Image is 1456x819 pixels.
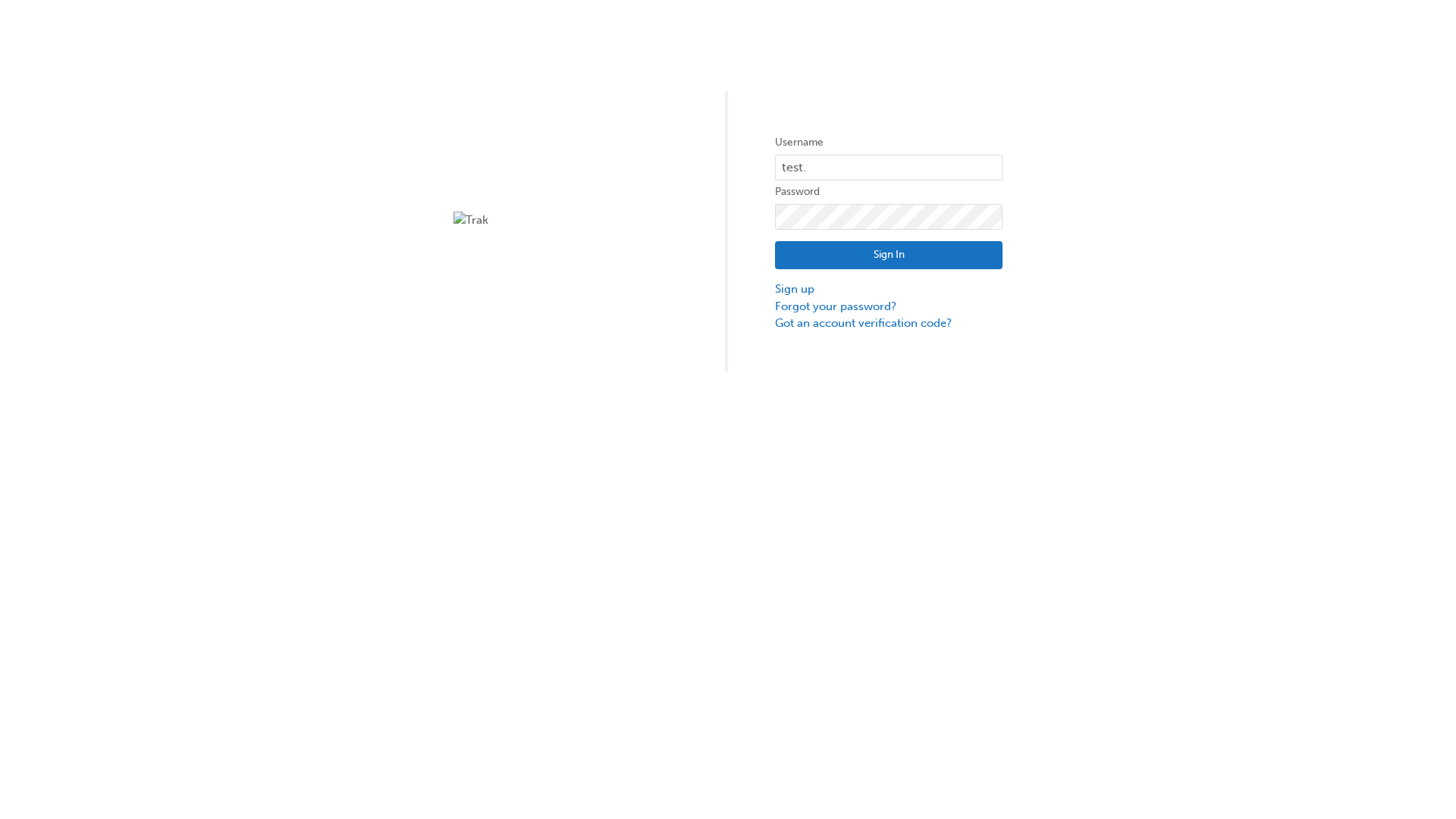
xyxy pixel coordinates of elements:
[453,212,681,229] img: Trak
[775,315,1003,332] a: Got an account verification code?
[775,281,1003,298] a: Sign up
[775,183,1003,201] label: Password
[775,155,1003,180] input: Username
[775,241,1003,270] button: Sign In
[775,133,1003,152] label: Username
[775,298,1003,315] a: Forgot your password?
